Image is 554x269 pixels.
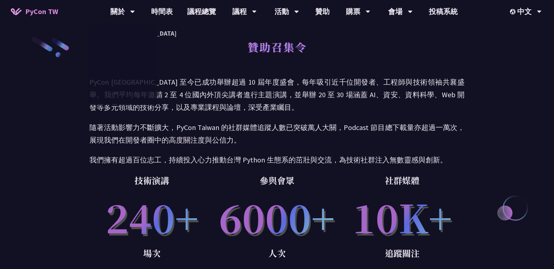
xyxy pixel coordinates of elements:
p: 社群媒體 [339,173,465,188]
p: 6000+ [215,188,340,246]
p: 場次 [89,246,215,260]
p: 10K+ [339,188,465,246]
span: PyCon TW [25,6,58,17]
p: 240+ [89,188,215,246]
a: PyCon TW [4,3,65,21]
p: 參與會眾 [215,173,340,188]
p: 隨著活動影響力不斷擴大，PyCon Taiwan 的社群媒體追蹤人數已突破萬人大關，Podcast 節目總下載量亦超過一萬次，展現我們在開發者圈中的高度關注度與公信力。 [89,121,465,146]
p: 技術演講 [89,173,215,188]
p: 我們擁有超過百位志工，持續投入心力推動台灣 Python 生態系的茁壯與交流，為技術社群注入無數靈感與創新。 [89,153,465,166]
img: Locale Icon [510,9,517,14]
p: 人次 [215,246,340,260]
p: PyCon [GEOGRAPHIC_DATA] 至今已成功舉辦超過 10 屆年度盛會，每年吸引近千位開發者、工程師與技術領袖共襄盛舉。我們平均每年邀請 2 至 4 位國內外頂尖講者進行主題演講，... [89,76,465,114]
a: PyCon [GEOGRAPHIC_DATA] [88,25,157,42]
img: Home icon of PyCon TW 2025 [11,8,22,15]
h1: 贊助召集令 [247,36,307,58]
p: 追蹤關注 [339,246,465,260]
